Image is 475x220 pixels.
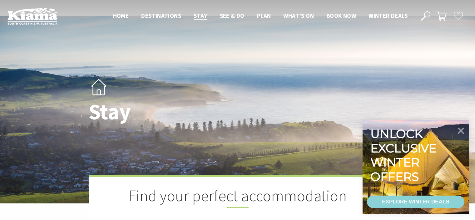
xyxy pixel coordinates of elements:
span: Destinations [141,12,181,19]
img: Kiama Logo [7,8,57,25]
div: Unlock exclusive winter offers [370,127,439,184]
a: EXPLORE WINTER DEALS [367,196,464,208]
div: EXPLORE WINTER DEALS [382,196,449,208]
span: Plan [257,12,271,19]
span: Book now [326,12,356,19]
span: Home [113,12,129,19]
h2: Find your perfect accommodation [121,187,355,208]
span: Stay [194,12,207,19]
span: What’s On [283,12,314,19]
nav: Main Menu [107,11,414,21]
span: See & Do [220,12,245,19]
span: Winter Deals [369,12,408,19]
h1: Stay [89,100,265,124]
